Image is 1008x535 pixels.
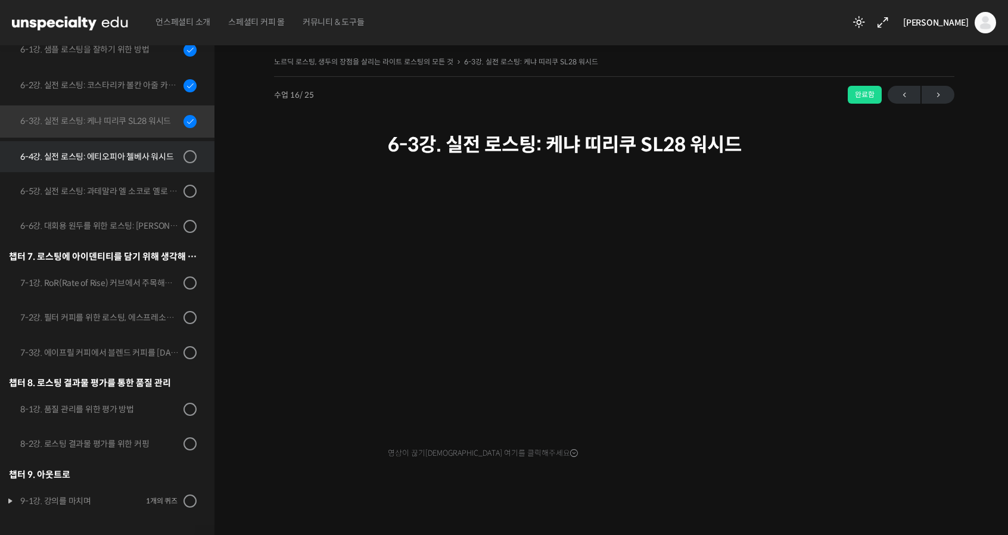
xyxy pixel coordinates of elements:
span: [PERSON_NAME] [903,17,969,28]
a: 대화 [79,378,154,408]
div: 6-2강. 실전 로스팅: 코스타리카 볼칸 아줄 카투라 내추럴 [20,79,180,92]
div: 7-2강. 필터 커피를 위한 로스팅, 에스프레소를 위한 로스팅, 그리고 옴니 로스트 [20,311,180,324]
a: 설정 [154,378,229,408]
div: 9-1강. 강의를 마치며 [20,494,142,508]
a: 홈 [4,378,79,408]
div: 8-1강. 품질 관리를 위한 평가 방법 [20,403,180,416]
div: 1개의 퀴즈 [146,495,178,506]
a: 다음→ [922,86,954,104]
span: → [922,87,954,103]
div: 7-1강. RoR(Rate of Rise) 커브에서 주목해야 할 포인트들 [20,276,180,290]
span: 설정 [184,396,198,405]
span: 홈 [38,396,45,405]
a: ←이전 [888,86,920,104]
div: 완료함 [848,86,882,104]
div: 챕터 8. 로스팅 결과물 평가를 통한 품질 관리 [9,375,197,391]
div: 8-2강. 로스팅 결과물 평가를 위한 커핑 [20,437,180,450]
span: 수업 16 [274,91,314,99]
div: 6-5강. 실전 로스팅: 과테말라 엘 소코로 옐로 버번 워시드 [20,185,180,198]
div: 6-4강. 실전 로스팅: 에티오피아 첼베사 워시드 [20,150,180,163]
span: / 25 [300,90,314,100]
h1: 6-3강. 실전 로스팅: 케냐 띠리쿠 SL28 워시드 [388,133,841,156]
div: 6-1강. 샘플 로스팅을 잘하기 위한 방법 [20,43,180,56]
a: 노르딕 로스팅, 생두의 장점을 살리는 라이트 로스팅의 모든 것 [274,57,453,66]
div: 6-3강. 실전 로스팅: 케냐 띠리쿠 SL28 워시드 [20,114,180,127]
span: 영상이 끊기[DEMOGRAPHIC_DATA] 여기를 클릭해주세요 [388,449,578,458]
div: 챕터 7. 로스팅에 아이덴티티를 담기 위해 생각해 볼 만한 주제들 [9,248,197,265]
div: 6-6강. 대회용 원두를 위한 로스팅: [PERSON_NAME] [20,219,180,232]
div: 7-3강. 에이프릴 커피에서 블렌드 커피를 [DATE] 않는 이유 [20,346,180,359]
div: 챕터 9. 아웃트로 [9,466,197,483]
a: 6-3강. 실전 로스팅: 케냐 띠리쿠 SL28 워시드 [464,57,598,66]
span: 대화 [109,396,123,406]
span: ← [888,87,920,103]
